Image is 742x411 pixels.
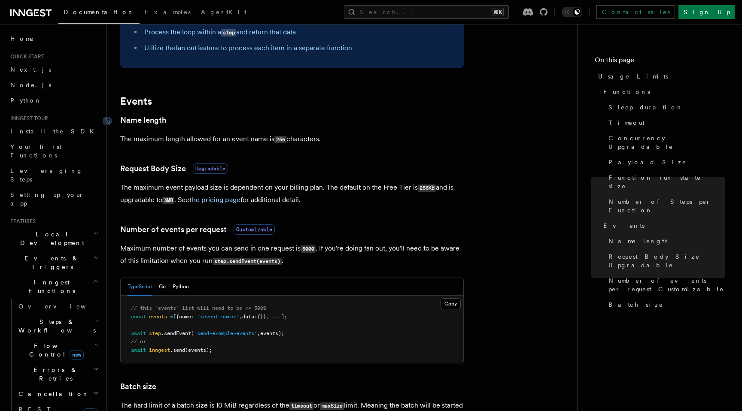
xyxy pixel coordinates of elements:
span: Next.js [10,66,51,73]
span: new [70,350,84,360]
a: Timeout [605,115,725,130]
code: 256 [274,136,286,143]
a: Sign Up [678,5,735,19]
a: Name length [605,233,725,249]
span: Install the SDK [10,128,99,135]
span: Payload Size [608,158,687,166]
span: Inngest Functions [7,278,93,295]
a: Events [120,95,152,107]
a: Events [600,218,725,233]
span: Upgradable [193,163,228,174]
span: Node.js [10,82,51,88]
a: fan out [175,44,197,52]
span: inngest [149,347,170,353]
span: data [242,314,254,320]
a: Function run state size [605,170,725,194]
span: ]; [281,314,287,320]
li: Process the loop within a and return that data [142,26,453,39]
button: Copy [441,298,461,309]
span: "<event-name>" [197,314,239,320]
a: Documentation [58,3,140,24]
a: Home [7,31,101,46]
span: await [131,330,146,336]
button: TypeScript [128,278,152,296]
h4: On this page [595,55,725,69]
span: Python [10,97,42,104]
span: Function run state size [608,173,725,190]
span: Name length [608,237,669,245]
span: .sendEvent [161,330,191,336]
button: Toggle dark mode [562,7,582,17]
span: Features [7,218,36,225]
span: step [149,330,161,336]
span: Your first Functions [10,143,61,159]
a: Examples [140,3,196,23]
a: Batch size [605,297,725,312]
a: Functions [600,84,725,100]
code: 3MB [162,197,174,204]
span: Steps & Workflows [15,317,96,335]
code: 256KB [418,184,436,192]
a: Request Body Size Upgradable [605,249,725,273]
kbd: ⌘K [492,8,504,16]
code: 5000 [301,245,316,253]
span: Overview [18,303,107,310]
span: Events [603,221,645,230]
li: Utilize the feature to process each item in a separate function [142,42,453,54]
span: {}} [257,314,266,320]
span: Leveraging Steps [10,167,83,183]
a: Name length [120,114,166,126]
a: Overview [15,299,101,314]
button: Python [173,278,189,296]
span: Setting up your app [10,191,84,207]
span: ... [272,314,281,320]
a: Number of events per request Customizable [605,273,725,297]
span: [{name [173,314,191,320]
span: const [131,314,146,320]
span: = [170,314,173,320]
button: Local Development [7,227,101,251]
code: maxSize [320,402,344,410]
a: Leveraging Steps [7,163,101,187]
a: Batch size [120,381,156,393]
span: Batch size [608,300,663,309]
button: Cancellation [15,386,101,402]
a: Usage Limits [595,69,725,84]
button: Steps & Workflows [15,314,101,338]
span: Usage Limits [598,72,668,81]
span: await [131,347,146,353]
span: // or [131,338,146,345]
a: Your first Functions [7,139,101,163]
span: "send-example-events" [194,330,257,336]
a: Sleep duration [605,100,725,115]
span: .send [170,347,185,353]
a: Request Body SizeUpgradable [120,163,228,175]
a: Payload Size [605,154,725,170]
span: Sleep duration [608,103,683,112]
a: AgentKit [196,3,252,23]
span: (events); [185,347,212,353]
p: The maximum event payload size is dependent on your billing plan. The default on the Free Tier is... [120,181,464,206]
span: Errors & Retries [15,366,93,383]
button: Flow Controlnew [15,338,101,362]
a: Number of events per requestCustomizable [120,224,275,236]
span: Examples [145,9,191,15]
span: ( [191,330,194,336]
span: Flow Control [15,341,94,359]
span: : [191,314,194,320]
span: Number of Steps per Function [608,197,725,215]
span: Number of events per request Customizable [608,276,725,293]
span: events [149,314,167,320]
span: Concurrency Upgradable [608,134,725,151]
a: the pricing page [189,196,240,204]
span: Quick start [7,53,44,60]
p: The maximum length allowed for an event name is characters. [120,133,464,145]
a: Contact sales [596,5,675,19]
p: Maximum number of events you can send in one request is . If you're doing fan out, you'll need to... [120,242,464,267]
a: Node.js [7,77,101,93]
span: Cancellation [15,390,89,398]
span: , [239,314,242,320]
button: Errors & Retries [15,362,101,386]
span: Timeout [608,118,645,127]
span: : [254,314,257,320]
